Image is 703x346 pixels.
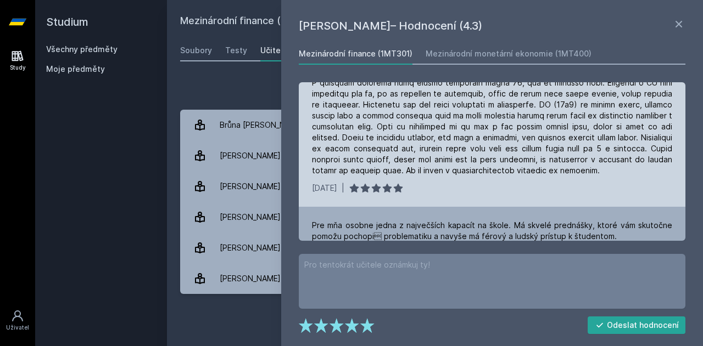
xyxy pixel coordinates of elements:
a: Učitelé [260,39,288,61]
div: [PERSON_NAME] [220,237,281,259]
a: [PERSON_NAME] 3 hodnocení 5.0 [180,232,690,263]
a: [PERSON_NAME] 1 hodnocení 2.0 [180,140,690,171]
a: Brůna [PERSON_NAME] [180,110,690,140]
div: | [342,183,344,194]
a: Testy [225,39,247,61]
div: [PERSON_NAME] [220,268,281,290]
div: Pre mňa osobne jedna z največších kapacít na škole. Má skvelé prednášky, ktoré vám skutočne pomož... [312,220,672,242]
a: Soubory [180,39,212,61]
div: [PERSON_NAME] [220,206,281,228]
div: Učitelé [260,45,288,56]
a: Uživatel [2,304,33,337]
div: [DATE] [312,183,337,194]
a: Všechny předměty [46,44,118,54]
span: Moje předměty [46,64,105,75]
div: Study [10,64,26,72]
div: Lor ipsumdol Sitame co adipi e seddoeiusm tempori ut labor. Etdolor magna aliquae adminim, veniam... [312,22,672,176]
a: [PERSON_NAME] 3 hodnocení 5.0 [180,263,690,294]
a: [PERSON_NAME] 12 hodnocení 4.3 [180,202,690,232]
div: Testy [225,45,247,56]
h2: Mezinárodní finance (1MT301) [180,13,567,31]
div: Soubory [180,45,212,56]
div: Uživatel [6,324,29,332]
div: [PERSON_NAME] [220,145,281,167]
div: [PERSON_NAME] [220,175,281,197]
a: [PERSON_NAME] 2 hodnocení 4.0 [180,171,690,202]
div: Brůna [PERSON_NAME] [220,114,304,136]
a: Study [2,44,33,77]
